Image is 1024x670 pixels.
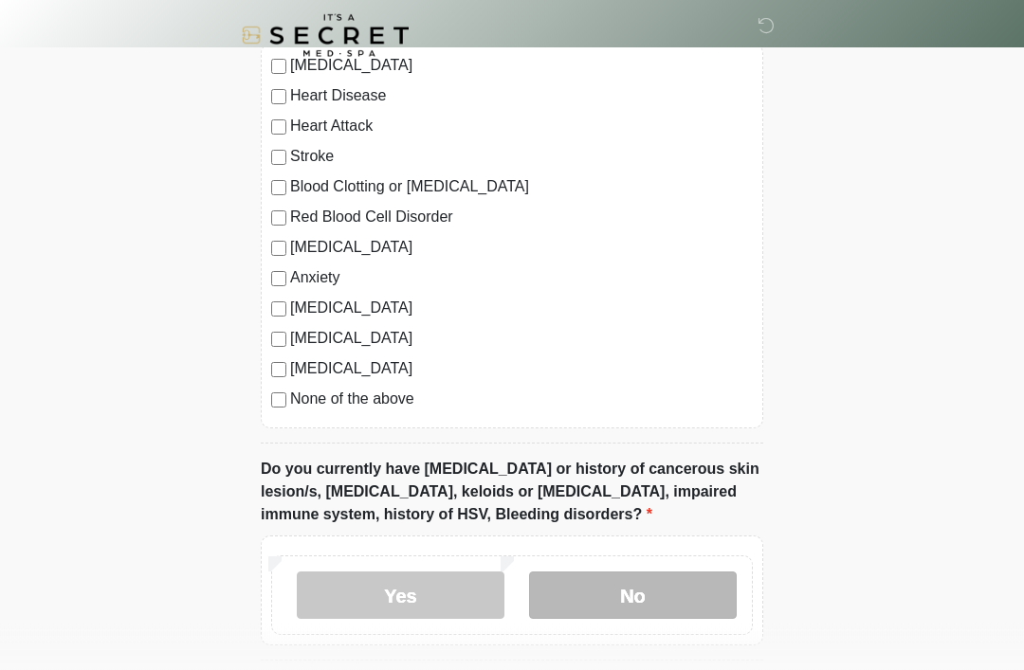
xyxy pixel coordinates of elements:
label: Anxiety [290,267,753,290]
label: Heart Attack [290,116,753,138]
input: None of the above [271,393,286,408]
input: [MEDICAL_DATA] [271,302,286,317]
label: [MEDICAL_DATA] [290,237,753,260]
img: It's A Secret Med Spa Logo [242,14,409,57]
label: Stroke [290,146,753,169]
input: Blood Clotting or [MEDICAL_DATA] [271,181,286,196]
label: Heart Disease [290,85,753,108]
input: Stroke [271,151,286,166]
input: Red Blood Cell Disorder [271,211,286,226]
label: [MEDICAL_DATA] [290,298,753,320]
input: Heart Disease [271,90,286,105]
input: Heart Attack [271,120,286,136]
input: Anxiety [271,272,286,287]
label: Red Blood Cell Disorder [290,207,753,229]
label: No [529,572,737,620]
label: [MEDICAL_DATA] [290,328,753,351]
label: Blood Clotting or [MEDICAL_DATA] [290,176,753,199]
label: [MEDICAL_DATA] [290,358,753,381]
input: [MEDICAL_DATA] [271,333,286,348]
input: [MEDICAL_DATA] [271,363,286,378]
label: None of the above [290,389,753,411]
label: Do you currently have [MEDICAL_DATA] or history of cancerous skin lesion/s, [MEDICAL_DATA], keloi... [261,459,763,527]
label: Yes [297,572,504,620]
input: [MEDICAL_DATA] [271,242,286,257]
